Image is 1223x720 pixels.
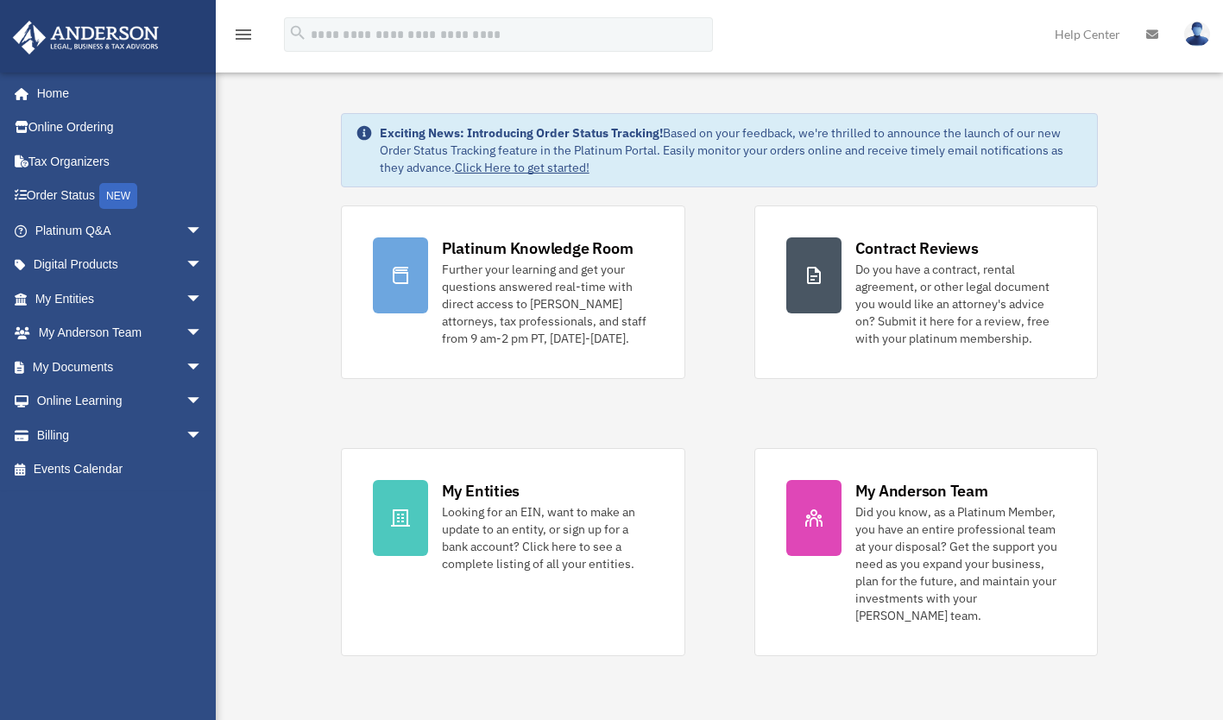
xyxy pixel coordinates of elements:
a: Billingarrow_drop_down [12,418,229,452]
a: My Entities Looking for an EIN, want to make an update to an entity, or sign up for a bank accoun... [341,448,685,656]
a: Digital Productsarrow_drop_down [12,248,229,282]
a: Online Learningarrow_drop_down [12,384,229,419]
div: Did you know, as a Platinum Member, you have an entire professional team at your disposal? Get th... [855,503,1067,624]
div: Looking for an EIN, want to make an update to an entity, or sign up for a bank account? Click her... [442,503,653,572]
i: menu [233,24,254,45]
span: arrow_drop_down [186,213,220,249]
img: Anderson Advisors Platinum Portal [8,21,164,54]
a: My Anderson Teamarrow_drop_down [12,316,229,351]
a: Events Calendar [12,452,229,487]
div: My Entities [442,480,520,502]
a: Contract Reviews Do you have a contract, rental agreement, or other legal document you would like... [754,205,1099,379]
span: arrow_drop_down [186,350,220,385]
a: Click Here to get started! [455,160,589,175]
div: Platinum Knowledge Room [442,237,634,259]
span: arrow_drop_down [186,316,220,351]
strong: Exciting News: Introducing Order Status Tracking! [380,125,663,141]
a: Tax Organizers [12,144,229,179]
div: Further your learning and get your questions answered real-time with direct access to [PERSON_NAM... [442,261,653,347]
div: NEW [99,183,137,209]
span: arrow_drop_down [186,418,220,453]
span: arrow_drop_down [186,281,220,317]
i: search [288,23,307,42]
a: Home [12,76,220,111]
a: Online Ordering [12,111,229,145]
div: Based on your feedback, we're thrilled to announce the launch of our new Order Status Tracking fe... [380,124,1084,176]
a: Order StatusNEW [12,179,229,214]
a: Platinum Knowledge Room Further your learning and get your questions answered real-time with dire... [341,205,685,379]
span: arrow_drop_down [186,384,220,420]
div: My Anderson Team [855,480,988,502]
span: arrow_drop_down [186,248,220,283]
a: My Documentsarrow_drop_down [12,350,229,384]
div: Contract Reviews [855,237,979,259]
a: Platinum Q&Aarrow_drop_down [12,213,229,248]
a: My Anderson Team Did you know, as a Platinum Member, you have an entire professional team at your... [754,448,1099,656]
img: User Pic [1184,22,1210,47]
a: My Entitiesarrow_drop_down [12,281,229,316]
div: Do you have a contract, rental agreement, or other legal document you would like an attorney's ad... [855,261,1067,347]
a: menu [233,30,254,45]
